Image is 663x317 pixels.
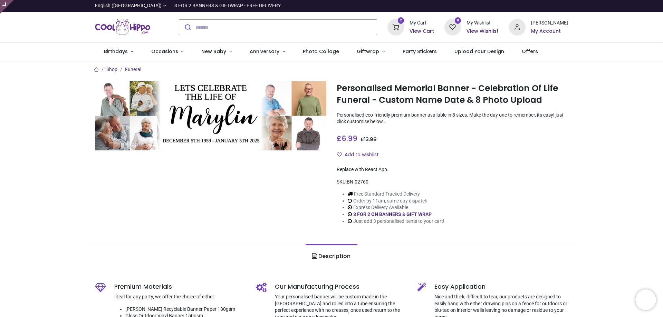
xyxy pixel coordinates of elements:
[337,82,568,106] h1: Personalised Memorial Banner - Celebration Of Life Funeral - Custom Name Date & 8 Photo Upload
[361,136,377,143] span: £
[467,28,499,35] a: View Wishlist
[455,17,461,24] sup: 0
[337,166,568,173] div: Replace with React App.
[104,48,128,55] span: Birthdays
[95,2,166,9] a: English ([GEOGRAPHIC_DATA])
[193,43,241,61] a: New Baby
[531,20,568,27] div: [PERSON_NAME]
[337,152,342,157] i: Add to wishlist
[275,283,407,291] h5: Our Manufacturing Process
[306,244,357,268] a: Description
[467,20,499,27] div: My Wishlist
[174,2,281,9] div: 3 FOR 2 BANNERS & GIFTWRAP - FREE DELIVERY
[364,136,377,143] span: 13.98
[403,48,437,55] span: Party Stickers
[125,67,141,72] a: Funeral
[342,133,357,143] span: 6.99
[387,24,404,30] a: 2
[125,306,246,313] li: [PERSON_NAME] Recyclable Banner Paper 180gsm
[444,24,461,30] a: 0
[357,48,379,55] span: Giftwrap
[95,18,150,37] a: Logo of Cool Hippo
[635,289,656,310] iframe: Brevo live chat
[201,48,226,55] span: New Baby
[241,43,294,61] a: Anniversary
[348,43,394,61] a: Giftwrap
[95,81,326,150] img: Personalised Memorial Banner - Celebration Of Life Funeral - Custom Name Date & 8 Photo Upload
[303,48,339,55] span: Photo Collage
[454,48,504,55] span: Upload Your Design
[95,18,150,37] img: Cool Hippo
[522,48,538,55] span: Offers
[337,179,568,186] div: SKU:
[410,20,434,27] div: My Cart
[337,149,385,161] button: Add to wishlistAdd to wishlist
[531,28,568,35] a: My Account
[114,294,246,300] p: Ideal for any party, we offer the choice of either:
[151,48,178,55] span: Occasions
[348,204,444,211] li: Express Delivery Available
[398,17,404,24] sup: 2
[114,283,246,291] h5: Premium Materials
[348,198,444,205] li: Order by 11am, same day dispatch
[348,191,444,198] li: Free Standard Tracked Delivery
[142,43,193,61] a: Occasions
[434,283,568,291] h5: Easy Application
[250,48,279,55] span: Anniversary
[337,112,568,125] p: Personalised eco-friendly premium banner available in 8 sizes. Make the day one to remember, its ...
[353,211,432,217] a: 3 FOR 2 ON BANNERS & GIFT WRAP
[106,67,117,72] a: Shop
[337,133,357,143] span: £
[179,20,195,35] button: Submit
[423,2,568,9] iframe: Customer reviews powered by Trustpilot
[347,179,368,185] span: BN-02760
[410,28,434,35] a: View Cart
[95,43,142,61] a: Birthdays
[348,218,444,225] li: Just add 3 personalised items to your cart!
